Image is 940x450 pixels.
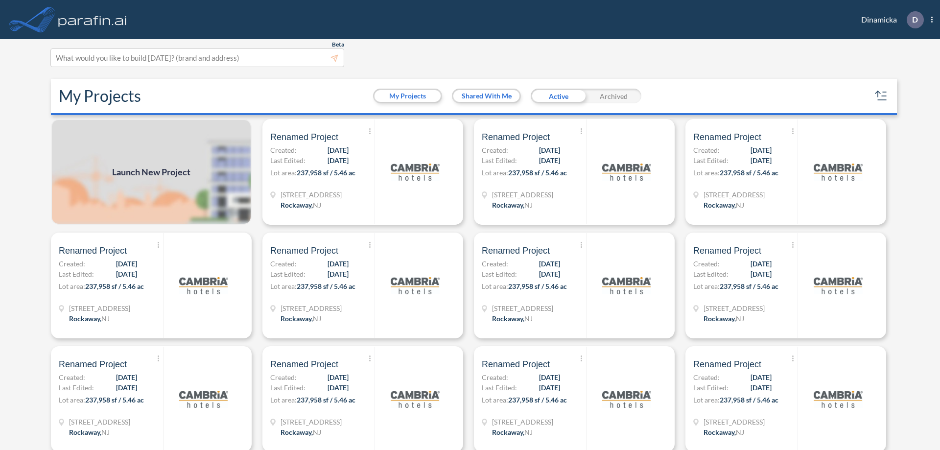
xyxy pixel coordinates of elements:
div: Rockaway, NJ [704,313,744,324]
a: Launch New Project [51,119,252,225]
span: [DATE] [751,259,772,269]
div: Active [531,89,586,103]
span: 237,958 sf / 5.46 ac [297,168,355,177]
div: Rockaway, NJ [69,313,110,324]
span: 321 Mt Hope Ave [492,189,553,200]
span: [DATE] [328,382,349,393]
div: Rockaway, NJ [281,200,321,210]
span: [DATE] [539,382,560,393]
span: 237,958 sf / 5.46 ac [720,282,778,290]
div: Dinamicka [846,11,933,28]
span: 321 Mt Hope Ave [69,417,130,427]
span: 321 Mt Hope Ave [492,417,553,427]
span: Lot area: [59,282,85,290]
img: logo [602,261,651,310]
span: Lot area: [693,396,720,404]
span: Lot area: [482,168,508,177]
span: Last Edited: [482,269,517,279]
span: NJ [313,428,321,436]
span: Created: [693,372,720,382]
span: [DATE] [328,259,349,269]
span: Last Edited: [270,155,305,166]
span: Lot area: [693,282,720,290]
span: Rockaway , [492,428,524,436]
span: Rockaway , [704,314,736,323]
span: Renamed Project [693,131,761,143]
span: Lot area: [270,168,297,177]
span: Last Edited: [482,382,517,393]
span: [DATE] [751,155,772,166]
img: logo [602,147,651,196]
span: 237,958 sf / 5.46 ac [85,396,144,404]
span: Created: [693,145,720,155]
span: Renamed Project [482,245,550,257]
span: NJ [524,428,533,436]
span: [DATE] [116,259,137,269]
span: Created: [693,259,720,269]
span: [DATE] [539,372,560,382]
span: NJ [313,201,321,209]
button: My Projects [375,90,441,102]
span: Created: [59,259,85,269]
img: logo [814,375,863,424]
span: Last Edited: [482,155,517,166]
div: Rockaway, NJ [492,200,533,210]
span: 321 Mt Hope Ave [492,303,553,313]
span: Rockaway , [281,314,313,323]
span: Last Edited: [270,382,305,393]
span: 321 Mt Hope Ave [281,417,342,427]
span: Beta [332,41,344,48]
span: Lot area: [59,396,85,404]
div: Rockaway, NJ [69,427,110,437]
span: Rockaway , [704,201,736,209]
span: NJ [524,314,533,323]
span: [DATE] [751,372,772,382]
span: 237,958 sf / 5.46 ac [508,396,567,404]
span: [DATE] [539,269,560,279]
span: NJ [736,201,744,209]
span: NJ [736,428,744,436]
div: Rockaway, NJ [492,427,533,437]
span: Created: [482,372,508,382]
span: Last Edited: [59,382,94,393]
div: Rockaway, NJ [492,313,533,324]
span: 237,958 sf / 5.46 ac [297,396,355,404]
span: [DATE] [328,372,349,382]
span: Lot area: [482,396,508,404]
span: 237,958 sf / 5.46 ac [508,282,567,290]
img: logo [179,375,228,424]
span: Rockaway , [281,201,313,209]
div: Archived [586,89,641,103]
span: 321 Mt Hope Ave [281,189,342,200]
div: Rockaway, NJ [281,313,321,324]
img: logo [56,10,129,29]
span: [DATE] [751,382,772,393]
span: [DATE] [116,372,137,382]
span: Created: [482,145,508,155]
span: [DATE] [539,155,560,166]
span: NJ [524,201,533,209]
span: Renamed Project [270,358,338,370]
span: 237,958 sf / 5.46 ac [508,168,567,177]
span: Created: [59,372,85,382]
span: [DATE] [328,155,349,166]
span: Lot area: [270,282,297,290]
span: [DATE] [328,269,349,279]
span: Lot area: [482,282,508,290]
span: Created: [270,259,297,269]
span: [DATE] [116,382,137,393]
span: NJ [313,314,321,323]
span: Last Edited: [693,382,728,393]
span: Rockaway , [704,428,736,436]
span: [DATE] [751,145,772,155]
span: [DATE] [539,145,560,155]
span: Created: [270,145,297,155]
span: 321 Mt Hope Ave [281,303,342,313]
span: Renamed Project [59,358,127,370]
span: Renamed Project [693,358,761,370]
span: [DATE] [328,145,349,155]
span: Renamed Project [482,358,550,370]
span: Last Edited: [693,269,728,279]
span: Launch New Project [112,166,190,179]
span: [DATE] [751,269,772,279]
